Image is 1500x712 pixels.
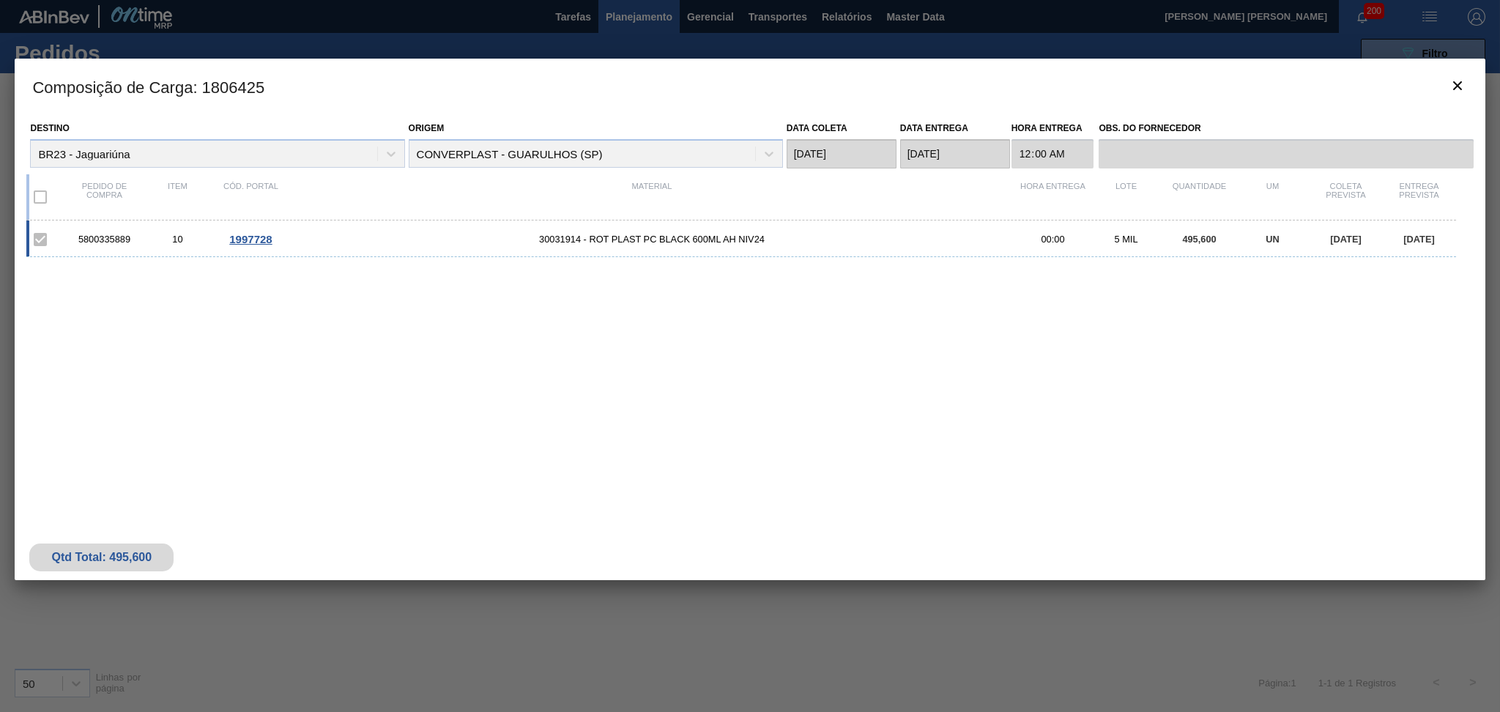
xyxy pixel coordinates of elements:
div: Entrega Prevista [1383,182,1456,212]
div: 5 MIL [1090,234,1163,245]
div: Qtd Total: 495,600 [40,551,163,564]
div: Item [141,182,214,212]
div: Coleta Prevista [1310,182,1383,212]
div: UM [1236,182,1310,212]
input: dd/mm/yyyy [787,139,896,168]
span: [DATE] [1330,234,1361,245]
div: Quantidade [1163,182,1236,212]
div: 00:00 [1017,234,1090,245]
div: Cód. Portal [214,182,287,212]
div: 5800335889 [67,234,141,245]
span: [DATE] [1403,234,1434,245]
div: Lote [1090,182,1163,212]
span: 30031914 - ROT PLAST PC BLACK 600ML AH NIV24 [287,234,1016,245]
label: Origem [409,123,445,133]
span: UN [1266,234,1279,245]
label: Destino [30,123,69,133]
div: Ir para o Pedido [214,233,287,245]
label: Obs. do Fornecedor [1099,118,1473,139]
h3: Composição de Carga : 1806425 [15,59,1485,114]
label: Data entrega [900,123,968,133]
label: Hora Entrega [1011,118,1094,139]
label: Data coleta [787,123,847,133]
div: Pedido de compra [67,182,141,212]
div: Hora Entrega [1017,182,1090,212]
div: Material [287,182,1016,212]
span: 495,600 [1182,234,1216,245]
input: dd/mm/yyyy [900,139,1010,168]
span: 1997728 [229,233,272,245]
div: 10 [141,234,214,245]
